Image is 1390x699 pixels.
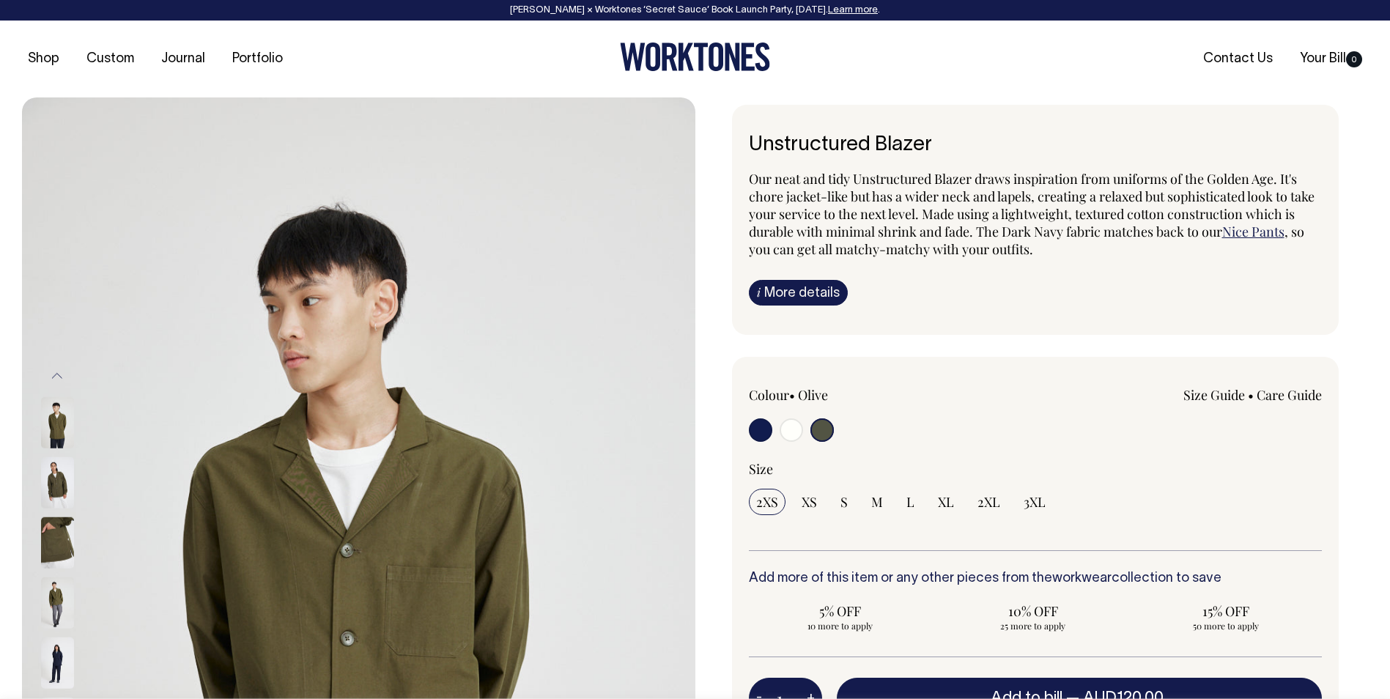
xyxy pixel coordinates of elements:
a: Portfolio [226,47,289,71]
span: 5% OFF [756,602,925,620]
button: Previous [46,360,68,393]
input: 15% OFF 50 more to apply [1134,598,1317,636]
img: olive [41,456,74,508]
input: S [833,489,855,515]
span: 3XL [1024,493,1046,511]
span: XS [802,493,817,511]
input: 10% OFF 25 more to apply [941,598,1125,636]
span: M [871,493,883,511]
span: , so you can get all matchy-matchy with your outfits. [749,223,1304,258]
a: Journal [155,47,211,71]
input: 2XL [970,489,1008,515]
a: iMore details [749,280,848,306]
img: olive [41,517,74,568]
a: Nice Pants [1222,223,1284,240]
h6: Unstructured Blazer [749,134,1323,157]
h6: Add more of this item or any other pieces from the collection to save [749,572,1323,586]
input: M [864,489,890,515]
input: 2XS [749,489,785,515]
div: Colour [749,386,978,404]
input: 3XL [1016,489,1053,515]
span: 0 [1346,51,1362,67]
span: 10 more to apply [756,620,925,632]
span: • [789,386,795,404]
img: dark-navy [41,637,74,688]
a: Care Guide [1257,386,1322,404]
label: Olive [798,386,828,404]
span: 2XS [756,493,778,511]
span: • [1248,386,1254,404]
span: S [840,493,848,511]
div: Size [749,460,1323,478]
span: 15% OFF [1141,602,1310,620]
input: L [899,489,922,515]
span: L [906,493,914,511]
span: 2XL [977,493,1000,511]
span: Our neat and tidy Unstructured Blazer draws inspiration from uniforms of the Golden Age. It's cho... [749,170,1315,240]
input: XS [794,489,824,515]
input: 5% OFF 10 more to apply [749,598,933,636]
a: Custom [81,47,140,71]
a: Shop [22,47,65,71]
span: i [757,284,761,300]
span: 10% OFF [948,602,1117,620]
span: XL [938,493,954,511]
div: [PERSON_NAME] × Worktones ‘Secret Sauce’ Book Launch Party, [DATE]. . [15,5,1375,15]
span: 25 more to apply [948,620,1117,632]
a: workwear [1052,572,1112,585]
a: Your Bill0 [1294,47,1368,71]
a: Contact Us [1197,47,1279,71]
span: 50 more to apply [1141,620,1310,632]
img: olive [41,396,74,448]
input: XL [931,489,961,515]
a: Learn more [828,6,878,15]
img: olive [41,577,74,628]
a: Size Guide [1183,386,1245,404]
